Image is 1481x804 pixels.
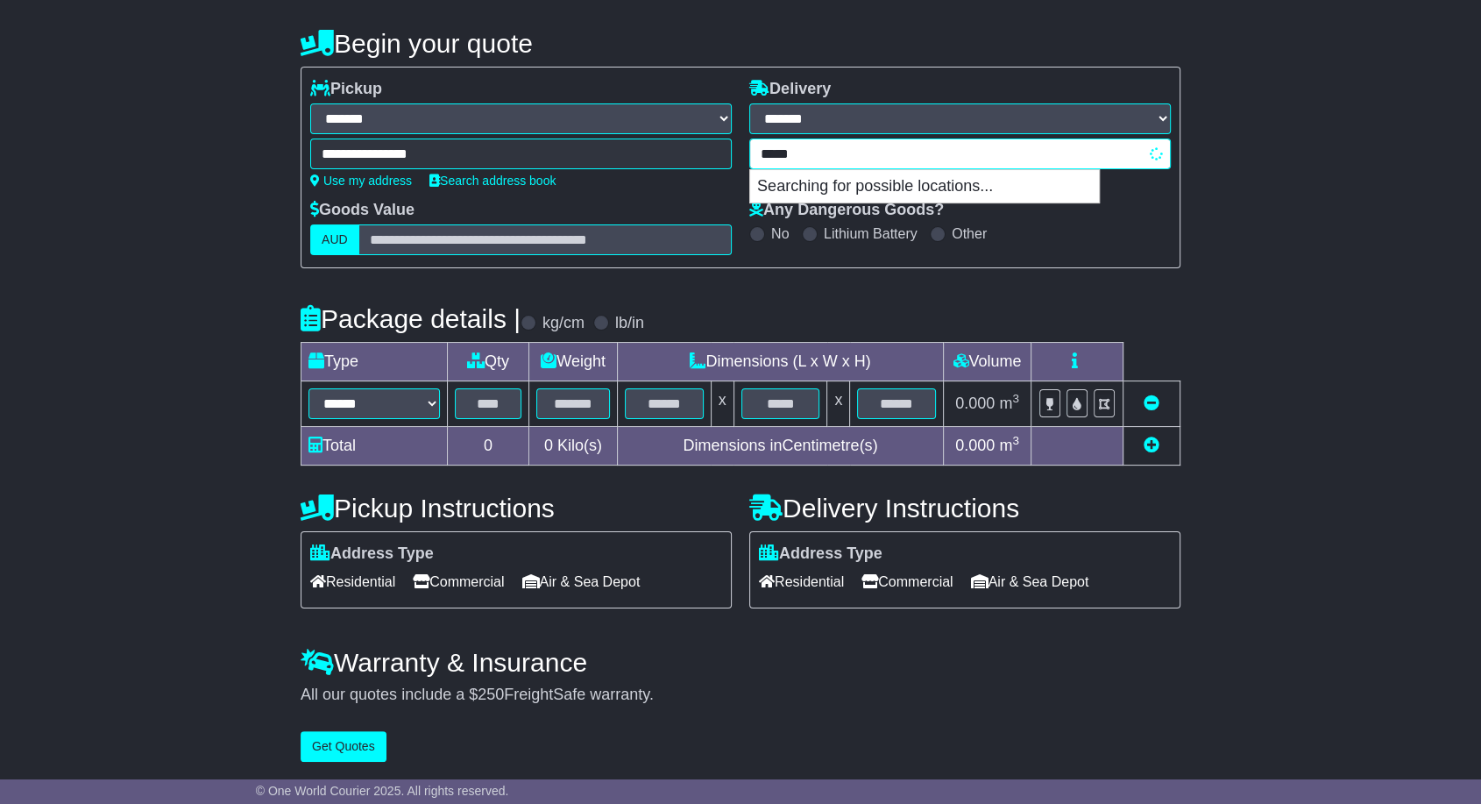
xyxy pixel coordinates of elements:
[310,80,382,99] label: Pickup
[955,437,995,454] span: 0.000
[529,343,618,381] td: Weight
[301,686,1180,705] div: All our quotes include a $ FreightSafe warranty.
[529,427,618,466] td: Kilo(s)
[448,427,529,466] td: 0
[429,174,556,188] a: Search address book
[617,427,943,466] td: Dimensions in Centimetre(s)
[971,568,1089,595] span: Air & Sea Depot
[999,395,1019,412] span: m
[617,343,943,381] td: Dimensions (L x W x H)
[749,139,1171,169] typeahead: Please provide city
[301,29,1180,58] h4: Begin your quote
[749,80,831,99] label: Delivery
[759,568,844,595] span: Residential
[824,225,918,242] label: Lithium Battery
[1144,437,1159,454] a: Add new item
[301,427,448,466] td: Total
[478,686,504,703] span: 250
[750,170,1099,203] p: Searching for possible locations...
[1012,392,1019,405] sup: 3
[301,343,448,381] td: Type
[448,343,529,381] td: Qty
[952,225,987,242] label: Other
[301,731,386,762] button: Get Quotes
[999,437,1019,454] span: m
[1144,395,1159,412] a: Remove this item
[759,544,882,564] label: Address Type
[749,201,944,220] label: Any Dangerous Goods?
[256,784,509,798] span: © One World Courier 2025. All rights reserved.
[310,544,434,564] label: Address Type
[771,225,789,242] label: No
[310,224,359,255] label: AUD
[544,437,553,454] span: 0
[943,343,1031,381] td: Volume
[827,381,850,427] td: x
[1012,434,1019,447] sup: 3
[310,568,395,595] span: Residential
[711,381,733,427] td: x
[749,494,1180,523] h4: Delivery Instructions
[861,568,953,595] span: Commercial
[301,494,732,523] h4: Pickup Instructions
[413,568,504,595] span: Commercial
[955,395,995,412] span: 0.000
[542,314,585,333] label: kg/cm
[310,201,415,220] label: Goods Value
[301,304,521,333] h4: Package details |
[615,314,644,333] label: lb/in
[522,568,641,595] span: Air & Sea Depot
[310,174,412,188] a: Use my address
[301,648,1180,677] h4: Warranty & Insurance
